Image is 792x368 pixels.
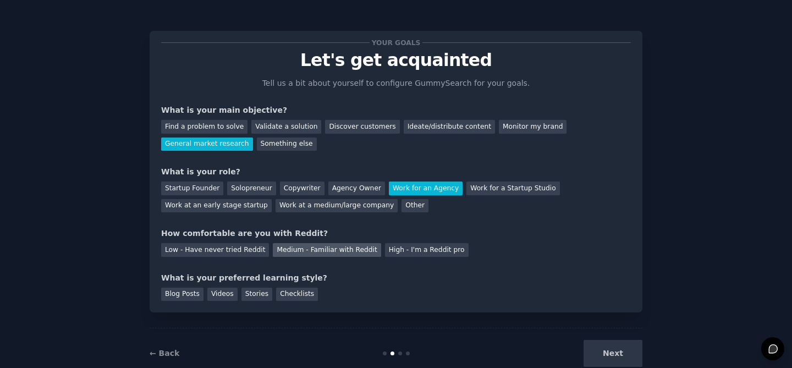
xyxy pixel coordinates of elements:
[241,288,272,301] div: Stories
[370,37,422,48] span: Your goals
[499,120,566,134] div: Monitor my brand
[257,138,317,151] div: Something else
[280,182,324,195] div: Copywriter
[161,243,269,257] div: Low - Have never tried Reddit
[161,51,631,70] p: Let's get acquainted
[150,349,179,358] a: ← Back
[328,182,385,195] div: Agency Owner
[466,182,559,195] div: Work for a Startup Studio
[276,288,318,301] div: Checklists
[325,120,399,134] div: Discover customers
[161,182,223,195] div: Startup Founder
[402,199,428,213] div: Other
[161,166,631,178] div: What is your role?
[273,243,381,257] div: Medium - Familiar with Reddit
[404,120,495,134] div: Ideate/distribute content
[161,228,631,239] div: How comfortable are you with Reddit?
[385,243,469,257] div: High - I'm a Reddit pro
[257,78,535,89] p: Tell us a bit about yourself to configure GummySearch for your goals.
[161,120,248,134] div: Find a problem to solve
[389,182,463,195] div: Work for an Agency
[161,105,631,116] div: What is your main objective?
[161,138,253,151] div: General market research
[227,182,276,195] div: Solopreneur
[276,199,398,213] div: Work at a medium/large company
[207,288,238,301] div: Videos
[161,288,204,301] div: Blog Posts
[251,120,321,134] div: Validate a solution
[161,272,631,284] div: What is your preferred learning style?
[161,199,272,213] div: Work at an early stage startup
